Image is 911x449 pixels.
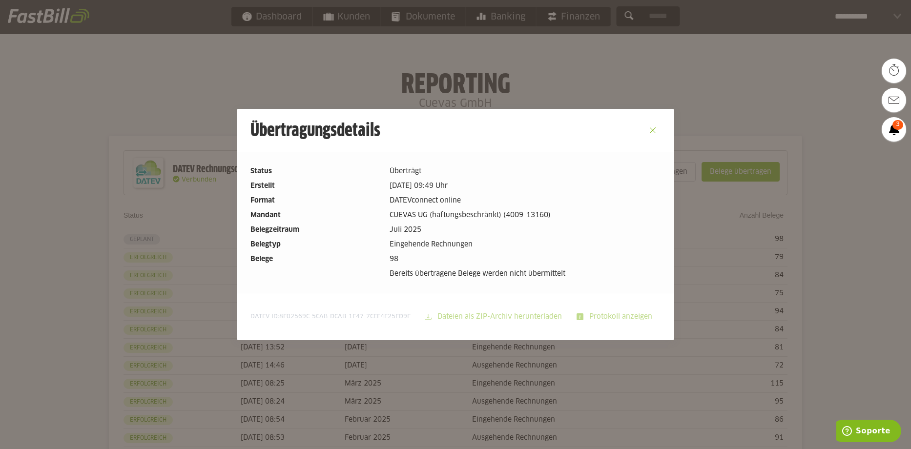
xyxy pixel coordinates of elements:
[250,181,382,191] dt: Erstellt
[390,224,661,235] dd: Juli 2025
[390,239,661,250] dd: Eingehende Rechnungen
[250,210,382,221] dt: Mandant
[390,254,661,265] dd: 98
[836,420,901,444] iframe: Abre un widget desde donde se puede obtener más información
[250,239,382,250] dt: Belegtyp
[570,307,661,327] sl-button: Protokoll anzeigen
[390,210,661,221] dd: CUEVAS UG (haftungsbeschränkt) (4009-13160)
[279,314,411,320] span: 8F02569C-5CAB-DCAB-1F47-7CEF4F25FD9F
[250,313,411,321] span: DATEV ID:
[390,166,661,177] dd: Überträgt
[892,120,903,130] span: 3
[390,195,661,206] dd: DATEVconnect online
[390,181,661,191] dd: [DATE] 09:49 Uhr
[250,195,382,206] dt: Format
[250,224,382,235] dt: Belegzeitraum
[250,166,382,177] dt: Status
[418,307,570,327] sl-button: Dateien als ZIP-Archiv herunterladen
[390,268,661,279] dd: Bereits übertragene Belege werden nicht übermittelt
[882,117,906,142] a: 3
[250,254,382,265] dt: Belege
